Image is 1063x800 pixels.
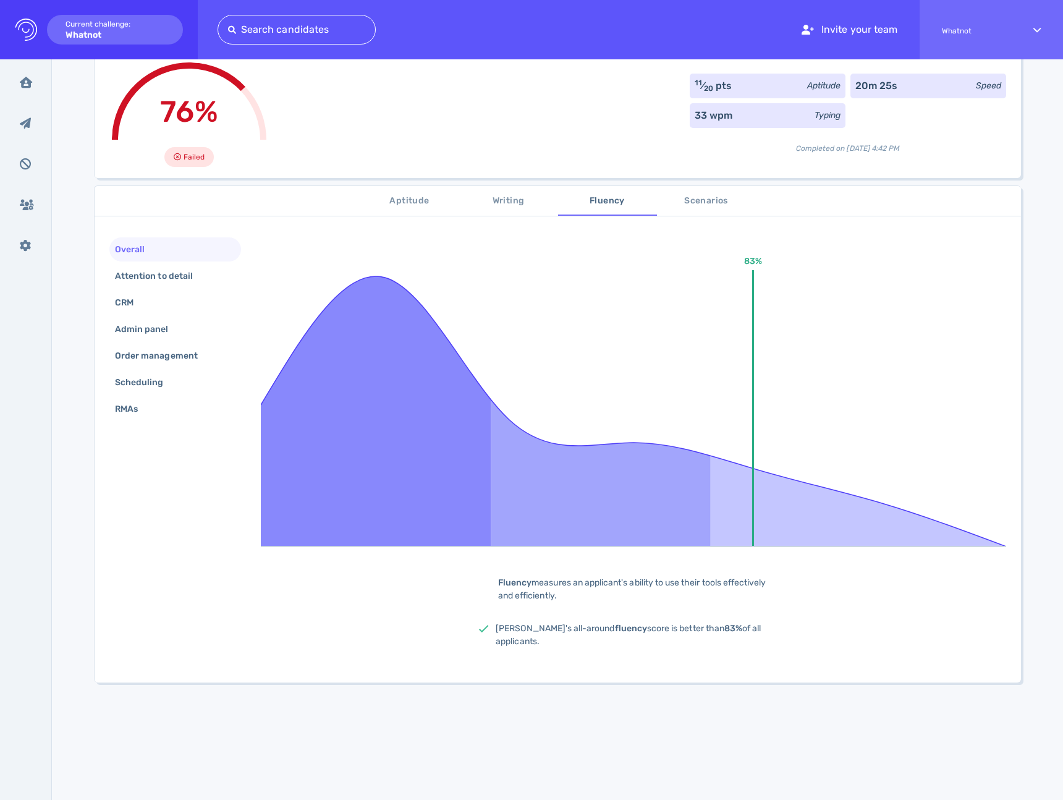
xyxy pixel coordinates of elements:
b: 83% [724,623,742,634]
div: 33 wpm [695,108,732,123]
div: Typing [815,109,841,122]
div: measures an applicant's ability to use their tools effectively and efficiently. [479,576,788,602]
div: Order management [112,347,213,365]
div: Admin panel [112,320,184,338]
span: 76% [160,94,218,129]
sup: 11 [695,79,702,87]
span: Writing [467,194,551,209]
span: Scenarios [664,194,748,209]
div: Speed [976,79,1001,92]
text: 83% [744,256,762,266]
span: Aptitude [368,194,452,209]
div: CRM [112,294,148,312]
span: Whatnot [942,27,1011,35]
b: fluency [615,623,647,634]
div: 20m 25s [855,79,897,93]
div: Attention to detail [112,267,208,285]
div: RMAs [112,400,153,418]
span: [PERSON_NAME]'s all-around score is better than of all applicants. [496,623,761,647]
div: Aptitude [807,79,841,92]
div: Scheduling [112,373,179,391]
div: ⁄ pts [695,79,732,93]
sub: 20 [704,84,713,93]
span: Failed [184,150,205,164]
b: Fluency [498,577,531,588]
div: Overall [112,240,159,258]
span: Fluency [565,194,650,209]
div: Completed on [DATE] 4:42 PM [690,133,1006,154]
